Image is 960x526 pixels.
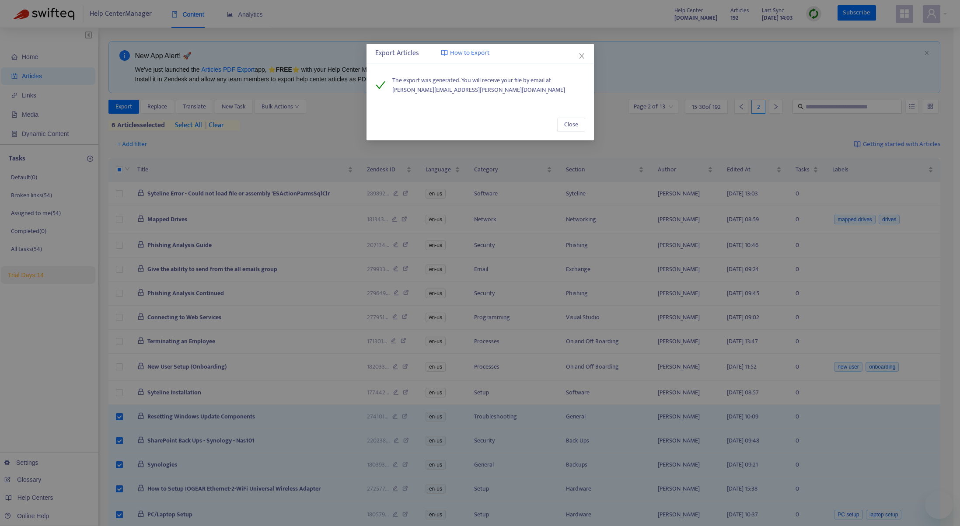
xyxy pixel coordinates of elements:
[557,118,585,132] button: Close
[578,52,585,59] span: close
[441,48,489,58] a: How to Export
[375,48,585,59] div: Export Articles
[375,80,386,91] span: check
[450,48,489,58] span: How to Export
[577,51,586,61] button: Close
[441,49,448,56] img: image-link
[392,76,585,95] span: The export was generated. You will receive your file by email at [PERSON_NAME][EMAIL_ADDRESS][PER...
[564,120,578,129] span: Close
[925,491,953,519] iframe: Button to launch messaging window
